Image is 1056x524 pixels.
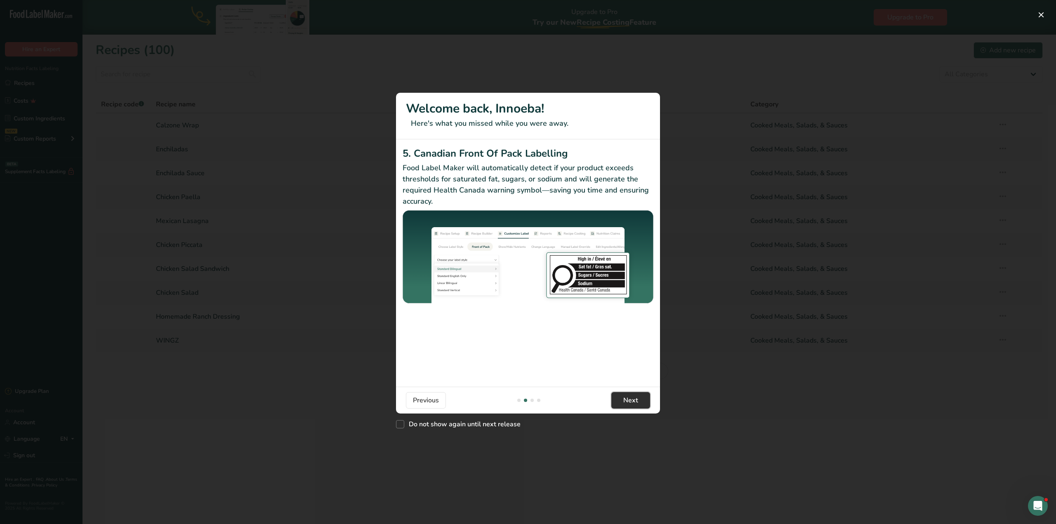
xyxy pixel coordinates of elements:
button: Previous [406,392,446,409]
iframe: Intercom live chat [1028,496,1048,516]
h1: Welcome back, Innoeba! [406,99,650,118]
span: Do not show again until next release [404,420,521,428]
span: Previous [413,395,439,405]
p: Food Label Maker will automatically detect if your product exceeds thresholds for saturated fat, ... [403,162,653,207]
img: Canadian Front Of Pack Labelling [403,210,653,305]
p: Here's what you missed while you were away. [406,118,650,129]
span: Next [623,395,638,405]
h2: 5. Canadian Front Of Pack Labelling [403,146,653,161]
button: Next [611,392,650,409]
